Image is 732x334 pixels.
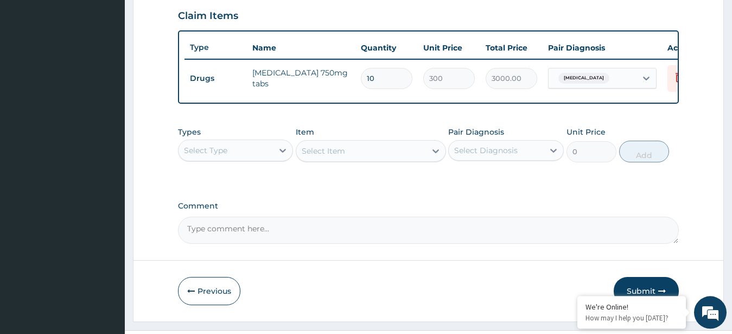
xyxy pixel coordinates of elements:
[178,10,238,22] h3: Claim Items
[558,73,609,84] span: [MEDICAL_DATA]
[619,141,669,162] button: Add
[454,145,518,156] div: Select Diagnosis
[178,277,240,305] button: Previous
[178,5,204,31] div: Minimize live chat window
[614,277,679,305] button: Submit
[480,37,543,59] th: Total Price
[178,128,201,137] label: Types
[178,201,679,211] label: Comment
[296,127,314,137] label: Item
[247,62,355,94] td: [MEDICAL_DATA] 750mg tabs
[418,37,480,59] th: Unit Price
[448,127,504,137] label: Pair Diagnosis
[20,54,44,81] img: d_794563401_company_1708531726252_794563401
[543,37,662,59] th: Pair Diagnosis
[355,37,418,59] th: Quantity
[566,127,606,137] label: Unit Price
[184,145,227,156] div: Select Type
[5,220,207,259] textarea: Type your message and hit 'Enter'
[247,37,355,59] th: Name
[662,37,716,59] th: Actions
[585,302,678,312] div: We're Online!
[184,68,247,89] td: Drugs
[184,37,247,58] th: Type
[63,99,150,209] span: We're online!
[585,313,678,323] p: How may I help you today?
[56,61,182,75] div: Chat with us now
